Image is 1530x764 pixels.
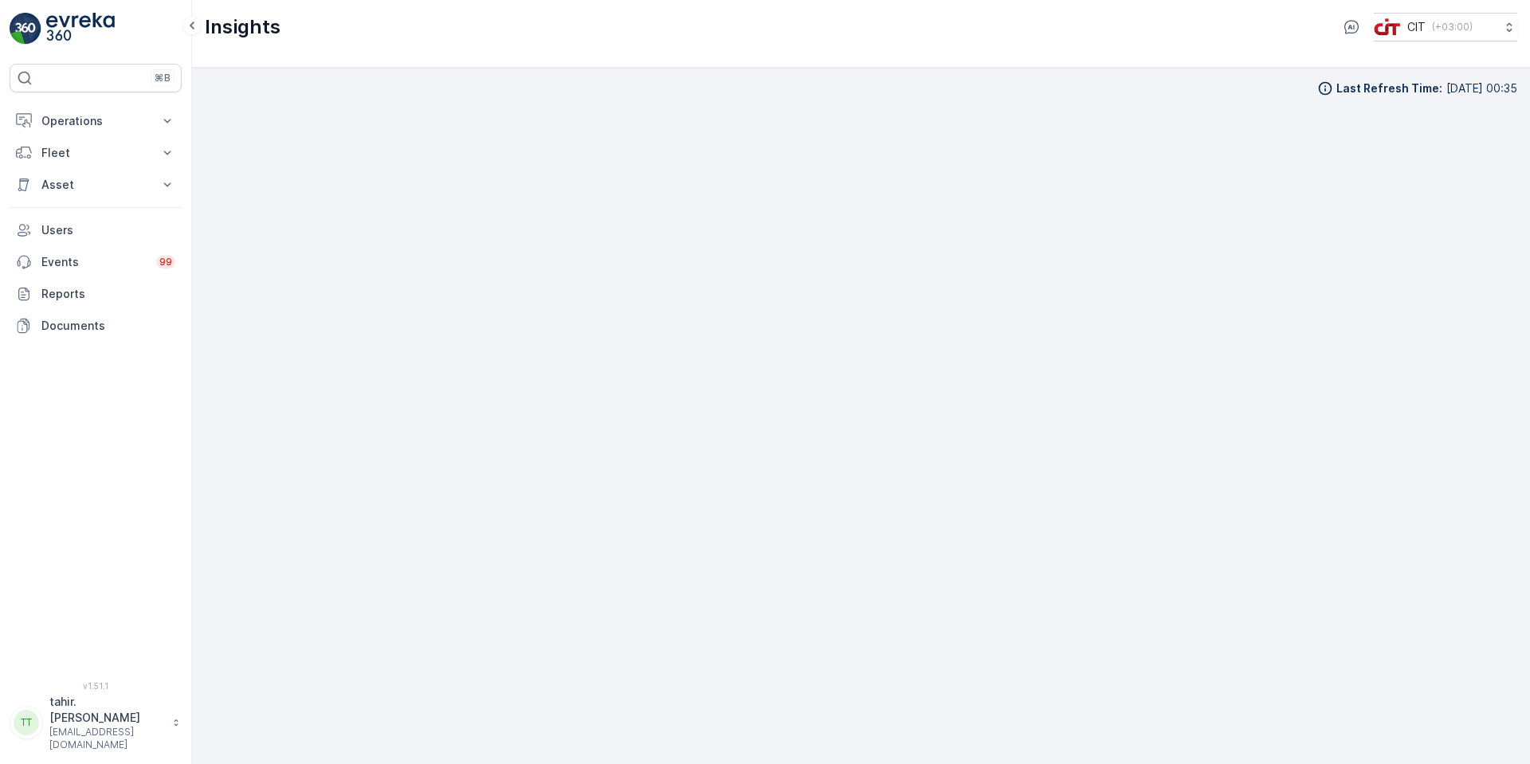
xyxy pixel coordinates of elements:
[10,13,41,45] img: logo
[41,145,150,161] p: Fleet
[1374,13,1517,41] button: CIT(+03:00)
[49,726,164,751] p: [EMAIL_ADDRESS][DOMAIN_NAME]
[10,310,182,342] a: Documents
[1446,80,1517,96] p: [DATE] 00:35
[41,318,175,334] p: Documents
[41,222,175,238] p: Users
[41,254,147,270] p: Events
[10,246,182,278] a: Events99
[10,105,182,137] button: Operations
[10,278,182,310] a: Reports
[205,14,280,40] p: Insights
[14,710,39,735] div: TT
[10,169,182,201] button: Asset
[10,681,182,691] span: v 1.51.1
[41,286,175,302] p: Reports
[1374,18,1401,36] img: cit-logo_pOk6rL0.png
[10,214,182,246] a: Users
[1432,21,1473,33] p: ( +03:00 )
[41,177,150,193] p: Asset
[155,72,171,84] p: ⌘B
[49,694,164,726] p: tahir.[PERSON_NAME]
[1407,19,1426,35] p: CIT
[159,255,172,268] p: 99
[10,694,182,751] button: TTtahir.[PERSON_NAME][EMAIL_ADDRESS][DOMAIN_NAME]
[46,13,115,45] img: logo_light-DOdMpM7g.png
[1336,80,1442,96] p: Last Refresh Time :
[41,113,150,129] p: Operations
[10,137,182,169] button: Fleet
